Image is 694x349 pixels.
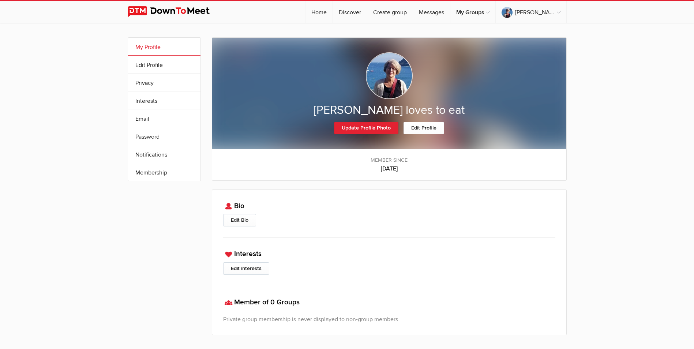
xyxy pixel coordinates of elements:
[333,1,367,23] a: Discover
[334,122,398,134] a: Update Profile Photo
[223,201,555,211] h3: Bio
[220,164,559,173] b: [DATE]
[366,52,413,99] img: beth loves to eat
[128,91,200,109] a: Interests
[128,145,200,163] a: Notifications
[450,1,495,23] a: My Groups
[367,1,413,23] a: Create group
[305,1,333,23] a: Home
[128,127,200,145] a: Password
[223,297,555,308] h3: Member of 0 Groups
[128,6,221,17] img: DownToMeet
[413,1,450,23] a: Messages
[227,103,552,118] h2: [PERSON_NAME] loves to eat
[496,1,566,23] a: [PERSON_NAME] loves to eat
[223,214,256,226] a: Edit Bio
[128,109,200,127] a: Email
[223,315,555,324] p: Private group membership is never displayed to non-group members
[220,156,559,164] span: Member since
[128,74,200,91] a: Privacy
[128,56,200,73] a: Edit Profile
[128,38,200,55] a: My Profile
[223,249,555,259] h3: Interests
[404,122,444,134] a: Edit Profile
[223,262,269,275] a: Edit interests
[128,163,200,181] a: Membership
